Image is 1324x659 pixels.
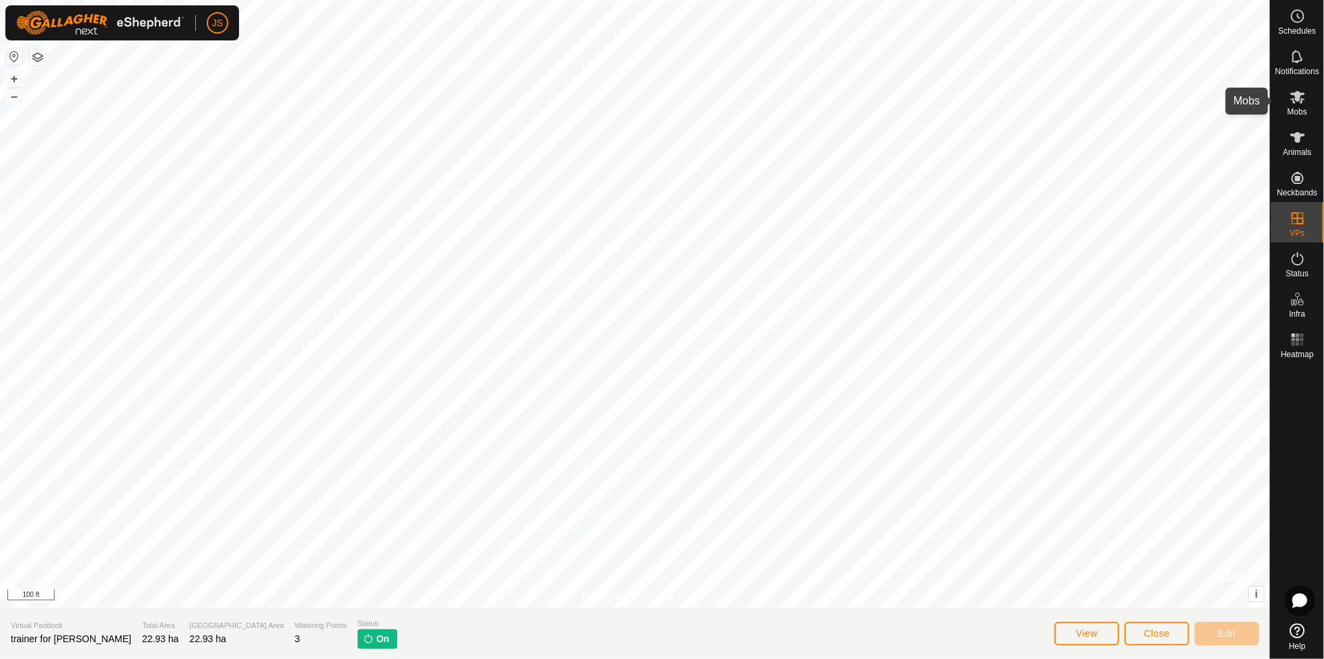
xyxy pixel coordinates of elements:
button: Close [1125,622,1189,646]
span: trainer for [PERSON_NAME] [11,633,131,644]
span: [GEOGRAPHIC_DATA] Area [189,620,284,631]
span: JS [212,16,223,30]
span: Status [1286,270,1309,278]
button: Reset Map [6,49,22,65]
span: 22.93 ha [142,633,179,644]
span: Neckbands [1277,189,1317,197]
span: View [1076,628,1098,639]
span: Notifications [1276,67,1319,75]
button: Map Layers [30,49,46,65]
span: Watering Points [295,620,347,631]
span: Heatmap [1281,350,1314,358]
button: – [6,88,22,104]
span: Schedules [1278,27,1316,35]
a: Help [1271,618,1324,656]
span: i [1255,588,1258,600]
button: + [6,71,22,87]
span: Edit [1218,628,1236,639]
a: Contact Us [649,590,688,602]
span: Virtual Paddock [11,620,131,631]
button: Edit [1195,622,1259,646]
span: On [376,632,389,646]
span: Help [1289,642,1306,650]
span: Close [1144,628,1170,639]
span: Animals [1283,148,1312,156]
span: 3 [295,633,300,644]
button: View [1055,622,1119,646]
span: Infra [1289,310,1305,318]
span: Mobs [1288,108,1307,116]
span: 22.93 ha [189,633,226,644]
button: i [1249,587,1264,602]
span: Total Area [142,620,179,631]
span: Status [358,618,397,629]
span: VPs [1290,229,1304,237]
img: Gallagher Logo [16,11,185,35]
img: turn-on [363,633,374,644]
a: Privacy Policy [582,590,632,602]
